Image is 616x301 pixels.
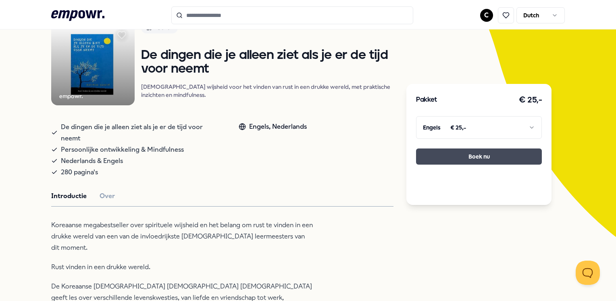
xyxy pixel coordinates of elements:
[59,92,83,100] div: empowr.
[480,9,493,22] button: C
[51,219,313,253] p: Koreaanse megabestseller over spirituele wijsheid en het belang om rust te vinden in een drukke w...
[51,191,87,201] button: Introductie
[576,261,600,285] iframe: Help Scout Beacon - Open
[100,191,115,201] button: Over
[171,6,413,24] input: Search for products, categories or subcategories
[519,94,542,107] h3: € 25,-
[61,167,98,178] span: 280 pagina's
[416,148,542,165] button: Boek nu
[141,48,393,76] h1: De dingen die je alleen ziet als je er de tijd voor neemt
[416,95,437,105] h3: Pakket
[141,83,393,99] p: [DEMOGRAPHIC_DATA] wijsheid voor het vinden van rust in een drukke wereld, met praktische inzicht...
[61,144,184,155] span: Persoonlijke ontwikkeling & Mindfulness
[61,155,123,167] span: Nederlands & Engels
[239,121,307,132] div: Engels, Nederlands
[51,261,313,273] p: Rust vinden in een drukke wereld.
[51,22,135,106] img: Product Image
[61,121,222,144] span: De dingen die je alleen ziet als je er de tijd voor neemt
